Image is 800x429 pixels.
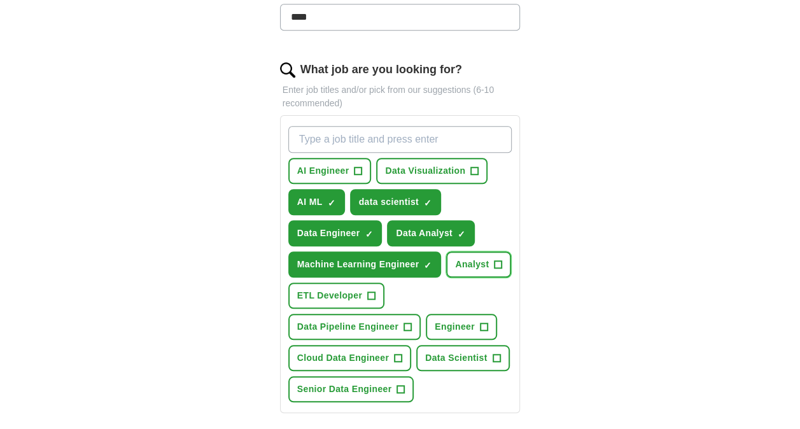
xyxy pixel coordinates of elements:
button: Data Pipeline Engineer [288,314,421,340]
span: Cloud Data Engineer [297,351,389,365]
button: Data Analyst✓ [387,220,475,246]
button: Data Scientist [416,345,510,371]
p: Enter job titles and/or pick from our suggestions (6-10 recommended) [280,83,521,110]
img: search.png [280,62,295,78]
button: Engineer [426,314,497,340]
span: ✓ [458,229,465,239]
span: ✓ [365,229,372,239]
span: Machine Learning Engineer [297,258,419,271]
button: Senior Data Engineer [288,376,414,402]
span: Analyst [455,258,489,271]
span: data scientist [359,195,419,209]
button: Data Visualization [376,158,488,184]
span: Data Visualization [385,164,465,178]
input: Type a job title and press enter [288,126,512,153]
span: ✓ [424,260,432,271]
span: Data Scientist [425,351,488,365]
span: ✓ [328,198,335,208]
span: ✓ [424,198,432,208]
button: ETL Developer [288,283,384,309]
span: AI Engineer [297,164,349,178]
label: What job are you looking for? [300,61,462,78]
span: AI ML [297,195,323,209]
button: AI ML✓ [288,189,345,215]
button: data scientist✓ [350,189,441,215]
span: Data Analyst [396,227,453,240]
button: Cloud Data Engineer [288,345,411,371]
span: Engineer [435,320,475,334]
span: Data Pipeline Engineer [297,320,398,334]
button: Data Engineer✓ [288,220,382,246]
button: AI Engineer [288,158,372,184]
button: Analyst [446,251,511,278]
button: Machine Learning Engineer✓ [288,251,442,278]
span: Senior Data Engineer [297,383,392,396]
span: ETL Developer [297,289,362,302]
span: Data Engineer [297,227,360,240]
